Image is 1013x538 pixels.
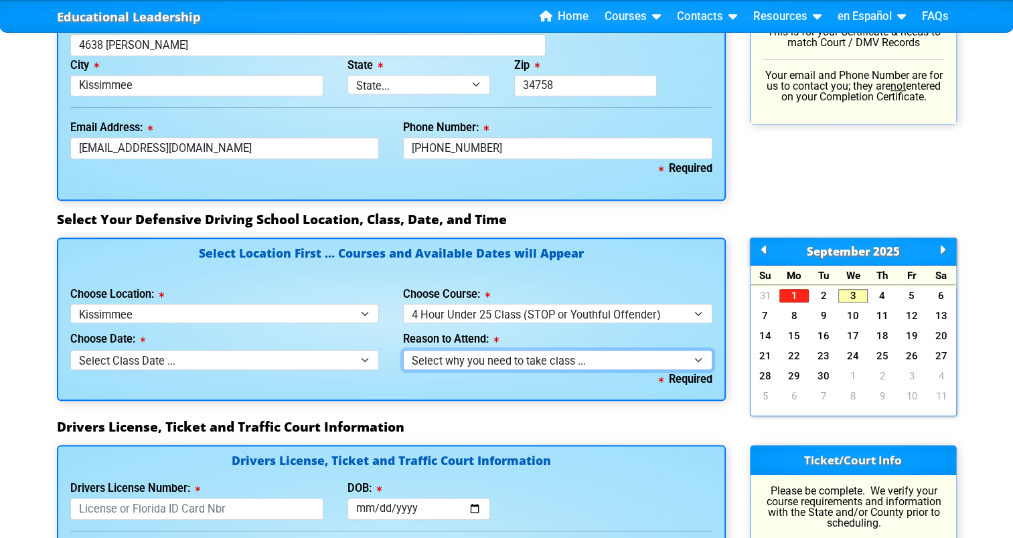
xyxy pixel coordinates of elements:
u: not [890,80,906,92]
input: myname@domain.com [70,137,380,159]
input: License or Florida ID Card Nbr [70,498,324,520]
label: Phone Number: [403,122,489,133]
a: 22 [779,349,809,363]
a: 15 [779,329,809,343]
a: 8 [838,389,868,403]
label: Email Address: [70,122,153,133]
a: 20 [927,329,956,343]
a: 6 [927,289,956,302]
a: Resources [748,7,827,27]
h4: Select Location First ... Courses and Available Dates will Appear [70,248,712,275]
label: Choose Course: [403,289,490,300]
span: 2025 [873,244,900,259]
a: 10 [897,389,927,403]
a: 23 [809,349,838,363]
a: FAQs [917,7,954,27]
a: 24 [838,349,868,363]
a: 27 [927,349,956,363]
div: Tu [809,266,838,285]
label: Choose Location: [70,289,164,300]
div: Su [751,266,780,285]
a: 13 [927,309,956,323]
label: Reason to Attend: [403,334,499,345]
a: 25 [868,349,897,363]
a: 5 [751,389,780,403]
a: 11 [868,309,897,323]
span: September [807,244,870,259]
a: 7 [751,309,780,323]
a: 6 [779,389,809,403]
a: Educational Leadership [57,6,201,28]
label: DOB: [347,483,382,494]
a: Contacts [672,7,743,27]
div: Mo [779,266,809,285]
a: 4 [927,369,956,383]
input: mm/dd/yyyy [347,498,490,520]
a: 19 [897,329,927,343]
a: 17 [838,329,868,343]
a: 31 [751,289,780,302]
a: 21 [751,349,780,363]
div: We [838,266,868,285]
a: 28 [751,369,780,383]
a: 12 [897,309,927,323]
h3: Select Your Defensive Driving School Location, Class, Date, and Time [57,211,957,228]
a: 9 [868,389,897,403]
input: 123 Street Name [70,34,546,56]
a: Home [534,7,594,27]
label: State [347,60,383,71]
h3: Drivers License, Ticket and Traffic Court Information [57,419,957,435]
a: 3 [897,369,927,383]
a: 2 [868,369,897,383]
a: 5 [897,289,927,302]
a: 1 [838,369,868,383]
a: 3 [838,289,868,302]
a: 1 [779,289,809,302]
b: Required [659,162,712,175]
input: Tallahassee [70,75,324,97]
b: Required [659,373,712,385]
a: 14 [751,329,780,343]
label: Choose Date: [70,334,145,345]
a: 2 [809,289,838,302]
a: 8 [779,309,809,323]
p: Your email and Phone Number are for us to contact you; they are entered on your Completion Certif... [763,70,944,102]
input: Where we can reach you [403,137,712,159]
a: 7 [809,389,838,403]
a: 18 [868,329,897,343]
a: 4 [868,289,897,302]
a: 9 [809,309,838,323]
h3: Ticket/Court Info [751,446,956,475]
label: City [70,60,99,71]
div: Th [868,266,897,285]
div: Fr [897,266,927,285]
a: 10 [838,309,868,323]
input: 33123 [514,75,657,97]
label: Drivers License Number: [70,483,200,494]
div: Sa [927,266,956,285]
a: 29 [779,369,809,383]
h4: Drivers License, Ticket and Traffic Court Information [70,455,712,469]
a: en Español [832,7,911,27]
label: Zip [514,60,540,71]
a: 26 [897,349,927,363]
a: Courses [599,7,666,27]
a: 11 [927,389,956,403]
a: 16 [809,329,838,343]
a: 30 [809,369,838,383]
